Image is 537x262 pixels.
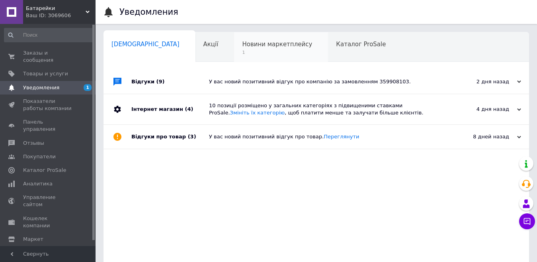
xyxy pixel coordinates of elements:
[23,118,74,133] span: Панель управления
[26,12,96,19] div: Ваш ID: 3069606
[23,215,74,229] span: Кошелек компании
[23,49,74,64] span: Заказы и сообщения
[336,41,386,48] span: Каталог ProSale
[119,7,178,17] h1: Уведомления
[23,98,74,112] span: Показатели работы компании
[23,84,59,91] span: Уведомления
[324,134,359,140] a: Переглянути
[111,41,180,48] span: [DEMOGRAPHIC_DATA]
[209,133,441,140] div: У вас новий позитивний відгук про товар.
[156,79,165,85] span: (9)
[131,94,209,124] div: Інтернет магазин
[23,70,68,77] span: Товары и услуги
[23,180,53,187] span: Аналитика
[131,125,209,149] div: Відгуки про товар
[26,5,86,12] span: Батарейки
[131,70,209,94] div: Відгуки
[84,84,92,91] span: 1
[209,102,441,116] div: 10 позиції розміщено у загальних категоріях з підвищеними ставками ProSale. , щоб платити менше т...
[441,133,521,140] div: 8 дней назад
[209,78,441,85] div: У вас новий позитивний відгук про компанію за замовленням 359908103.
[242,49,312,55] span: 1
[188,134,196,140] span: (3)
[230,110,285,116] a: Змініть їх категорію
[23,153,56,160] span: Покупатели
[4,28,94,42] input: Поиск
[441,78,521,85] div: 2 дня назад
[203,41,219,48] span: Акції
[519,213,535,229] button: Чат с покупателем
[441,106,521,113] div: 4 дня назад
[185,106,193,112] span: (4)
[23,194,74,208] span: Управление сайтом
[242,41,312,48] span: Новини маркетплейсу
[23,236,43,243] span: Маркет
[23,140,44,147] span: Отзывы
[23,167,66,174] span: Каталог ProSale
